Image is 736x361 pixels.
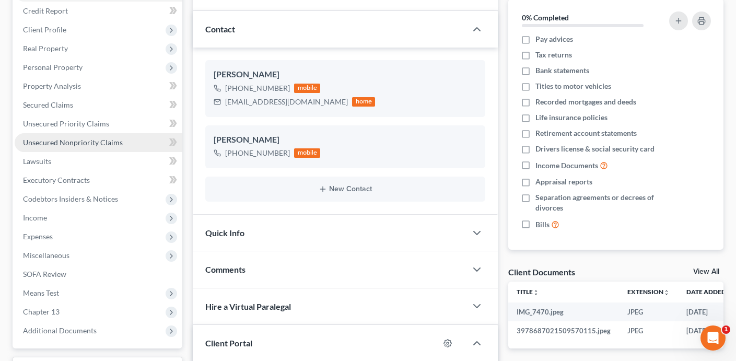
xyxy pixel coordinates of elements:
span: Pay advices [535,34,573,44]
span: Hire a Virtual Paralegal [205,301,291,311]
span: Bills [535,219,550,230]
span: Quick Info [205,228,244,238]
a: Property Analysis [15,77,182,96]
div: [PERSON_NAME] [214,134,477,146]
div: home [352,97,375,107]
span: Additional Documents [23,326,97,335]
span: Expenses [23,232,53,241]
i: unfold_more [533,289,539,296]
span: Comments [205,264,246,274]
span: Contact [205,24,235,34]
span: Income [23,213,47,222]
span: Retirement account statements [535,128,637,138]
span: Codebtors Insiders & Notices [23,194,118,203]
span: Titles to motor vehicles [535,81,611,91]
a: Date Added expand_more [686,288,733,296]
span: 1 [722,325,730,334]
span: Life insurance policies [535,112,608,123]
span: Tax returns [535,50,572,60]
a: Secured Claims [15,96,182,114]
span: Secured Claims [23,100,73,109]
td: 3978687021509570115.jpeg [508,321,619,340]
span: Client Portal [205,338,252,348]
span: Income Documents [535,160,598,171]
a: Unsecured Nonpriority Claims [15,133,182,152]
span: Recorded mortgages and deeds [535,97,636,107]
span: Unsecured Priority Claims [23,119,109,128]
div: [EMAIL_ADDRESS][DOMAIN_NAME] [225,97,348,107]
a: Extensionunfold_more [627,288,670,296]
span: Unsecured Nonpriority Claims [23,138,123,147]
span: Means Test [23,288,59,297]
span: Lawsuits [23,157,51,166]
span: SOFA Review [23,270,66,278]
div: mobile [294,84,320,93]
td: IMG_7470.jpeg [508,302,619,321]
span: Miscellaneous [23,251,69,260]
div: [PERSON_NAME] [214,68,477,81]
div: mobile [294,148,320,158]
button: New Contact [214,185,477,193]
span: Chapter 13 [23,307,60,316]
span: Drivers license & social security card [535,144,655,154]
a: Executory Contracts [15,171,182,190]
span: Real Property [23,44,68,53]
a: SOFA Review [15,265,182,284]
a: Titleunfold_more [517,288,539,296]
span: Executory Contracts [23,176,90,184]
strong: 0% Completed [522,13,569,22]
a: Unsecured Priority Claims [15,114,182,133]
a: Credit Report [15,2,182,20]
span: Credit Report [23,6,68,15]
span: Separation agreements or decrees of divorces [535,192,661,213]
span: Client Profile [23,25,66,34]
div: [PHONE_NUMBER] [225,83,290,94]
span: Appraisal reports [535,177,592,187]
a: View All [693,268,719,275]
div: Client Documents [508,266,575,277]
td: JPEG [619,321,678,340]
span: Property Analysis [23,81,81,90]
span: Bank statements [535,65,589,76]
span: Personal Property [23,63,83,72]
iframe: Intercom live chat [700,325,726,351]
a: Lawsuits [15,152,182,171]
div: [PHONE_NUMBER] [225,148,290,158]
i: unfold_more [663,289,670,296]
td: JPEG [619,302,678,321]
